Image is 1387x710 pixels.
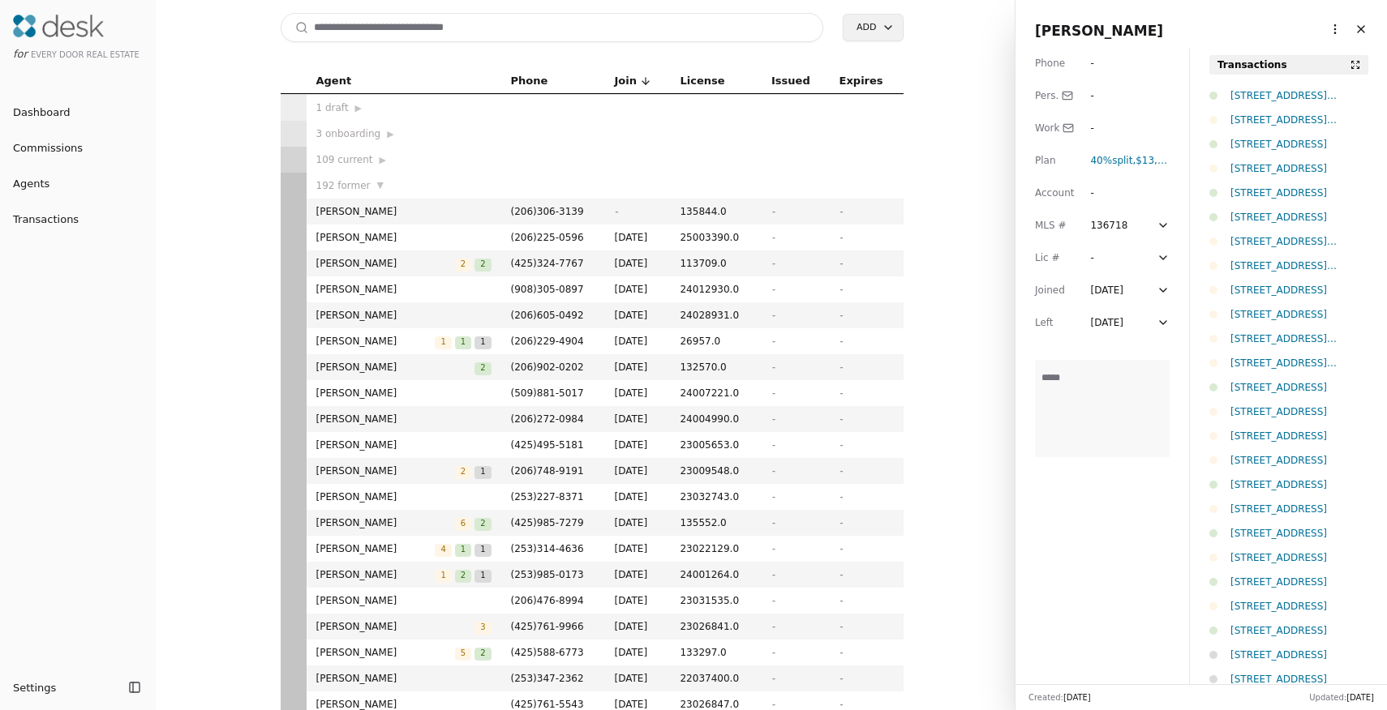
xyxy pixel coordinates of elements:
div: [STREET_ADDRESS][PERSON_NAME] [1230,88,1368,104]
span: - [771,361,775,373]
span: - [839,258,843,269]
span: - [839,595,843,606]
span: - [771,699,775,710]
span: - [771,310,775,321]
span: [DATE] [615,411,661,427]
span: [DATE] [615,255,661,272]
span: [DATE] [615,281,661,297]
span: - [771,232,775,243]
span: 1 [435,570,451,583]
span: [DATE] [615,515,661,531]
span: 2 [474,518,491,531]
span: [DATE] [615,463,661,479]
button: 2 [455,567,471,583]
span: ( 253 ) 347 - 2362 [511,673,584,684]
span: 2 [455,259,471,272]
span: ( 206 ) 229 - 4904 [511,336,584,347]
span: 24007221.0 [680,385,752,401]
span: 25003390.0 [680,229,752,246]
span: - [839,569,843,580]
span: 1 [435,336,451,349]
span: Expires [839,72,883,90]
span: ( 206 ) 902 - 0202 [511,361,584,373]
span: 4 [435,544,451,557]
span: [PERSON_NAME] [316,437,492,453]
div: Created: [1028,691,1091,704]
div: [STREET_ADDRESS] [1230,647,1368,663]
span: [PERSON_NAME] [316,411,492,427]
button: Add [843,14,903,41]
span: - [771,258,775,269]
span: - [771,621,775,632]
div: [STREET_ADDRESS] [1230,404,1368,420]
span: ( 425 ) 495 - 5181 [511,439,584,451]
button: 1 [455,541,471,557]
span: - [839,284,843,295]
span: License [680,72,724,90]
span: 24028931.0 [680,307,752,323]
span: - [771,336,775,347]
span: [PERSON_NAME] [316,592,492,609]
span: [PERSON_NAME] [316,515,455,531]
span: Phone [511,72,548,90]
div: Updated: [1309,691,1374,704]
span: - [771,284,775,295]
span: 22037400.0 [680,670,752,686]
span: 1 [455,544,471,557]
span: [DATE] [615,229,661,246]
button: 1 [474,333,491,349]
span: 23026841.0 [680,618,752,635]
span: ▼ [377,178,384,193]
span: [DATE] [1346,693,1374,702]
button: 1 [435,567,451,583]
span: - [615,206,618,217]
span: 24012930.0 [680,281,752,297]
div: [STREET_ADDRESS] [1230,185,1368,201]
span: Every Door Real Estate [31,50,140,59]
div: [STREET_ADDRESS] [1230,282,1368,298]
span: ( 425 ) 588 - 6773 [511,647,584,658]
span: [DATE] [615,618,661,635]
span: [PERSON_NAME] [316,489,492,505]
div: Joined [1035,282,1074,298]
button: 2 [474,515,491,531]
div: [STREET_ADDRESS] [1230,452,1368,468]
span: [DATE] [615,541,661,557]
span: 135844.0 [680,203,752,220]
span: 23031535.0 [680,592,752,609]
span: [DATE] [615,670,661,686]
div: [STREET_ADDRESS] [1230,379,1368,396]
span: - [839,673,843,684]
div: Phone [1035,55,1074,71]
span: [PERSON_NAME] [316,670,492,686]
div: Transactions [1217,57,1287,73]
span: - [839,310,843,321]
button: 1 [435,333,451,349]
span: - [839,361,843,373]
span: - [839,206,843,217]
span: ( 206 ) 225 - 0596 [511,232,584,243]
button: 1 [474,567,491,583]
span: [DATE] [615,644,661,661]
span: 5 [455,648,471,661]
img: Desk [13,15,104,37]
div: - [1090,120,1119,136]
span: [PERSON_NAME] [316,359,475,375]
span: - [839,336,843,347]
span: [PERSON_NAME] [316,644,455,661]
span: 24004990.0 [680,411,752,427]
span: ( 425 ) 324 - 7767 [511,258,584,269]
span: ( 206 ) 306 - 3139 [511,206,584,217]
span: 113709.0 [680,255,752,272]
span: ( 509 ) 881 - 5017 [511,387,584,399]
span: - [771,439,775,451]
span: ( 206 ) 748 - 9191 [511,465,584,477]
span: [PERSON_NAME] [316,541,436,557]
span: 133297.0 [680,644,752,661]
span: ( 206 ) 605 - 0492 [511,310,584,321]
span: 1 [474,466,491,479]
span: ( 908 ) 305 - 0897 [511,284,584,295]
span: 2 [474,362,491,375]
span: 135552.0 [680,515,752,531]
span: [DATE] [615,437,661,453]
